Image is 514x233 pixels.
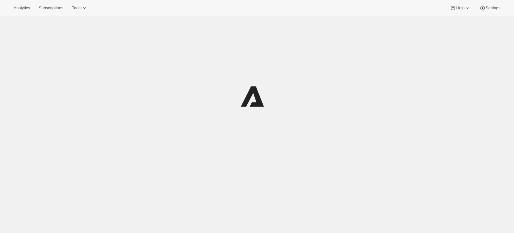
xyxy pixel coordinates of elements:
button: Settings [476,4,504,12]
button: Analytics [10,4,34,12]
button: Help [446,4,474,12]
span: Settings [486,6,500,10]
span: Tools [72,6,81,10]
span: Analytics [14,6,30,10]
span: Subscriptions [39,6,63,10]
span: Help [456,6,464,10]
button: Tools [68,4,91,12]
button: Subscriptions [35,4,67,12]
